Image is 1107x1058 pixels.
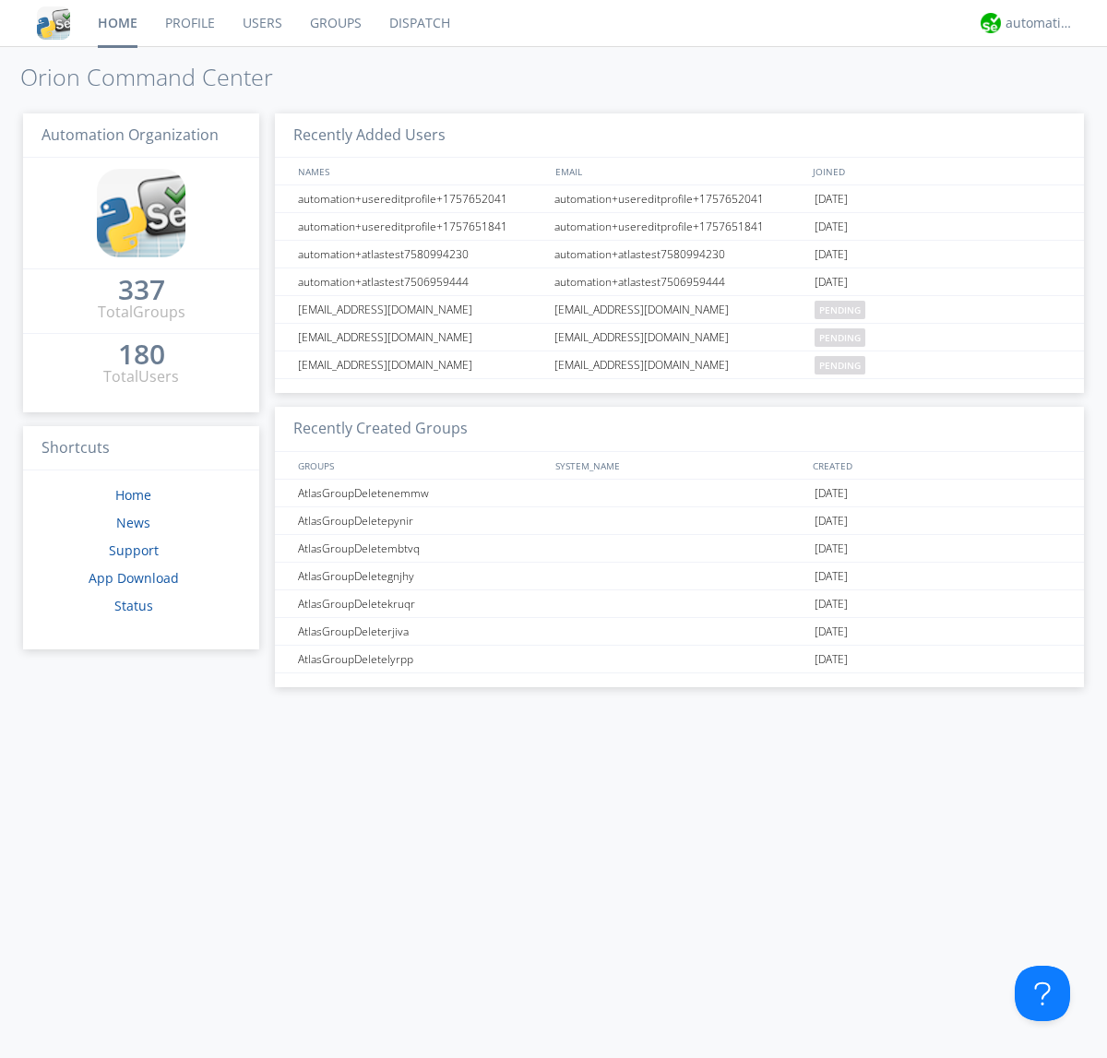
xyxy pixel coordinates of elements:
[37,6,70,40] img: cddb5a64eb264b2086981ab96f4c1ba7
[275,113,1084,159] h3: Recently Added Users
[275,241,1084,268] a: automation+atlastest7580994230automation+atlastest7580994230[DATE]
[550,268,810,295] div: automation+atlastest7506959444
[815,590,848,618] span: [DATE]
[815,328,865,347] span: pending
[293,618,549,645] div: AtlasGroupDeleterjiva
[275,407,1084,452] h3: Recently Created Groups
[808,452,1066,479] div: CREATED
[815,301,865,319] span: pending
[808,158,1066,184] div: JOINED
[118,345,165,363] div: 180
[815,356,865,374] span: pending
[293,480,549,506] div: AtlasGroupDeletenemmw
[550,241,810,267] div: automation+atlastest7580994230
[118,280,165,299] div: 337
[23,426,259,471] h3: Shortcuts
[275,480,1084,507] a: AtlasGroupDeletenemmw[DATE]
[275,590,1084,618] a: AtlasGroupDeletekruqr[DATE]
[293,563,549,589] div: AtlasGroupDeletegnjhy
[293,296,549,323] div: [EMAIL_ADDRESS][DOMAIN_NAME]
[981,13,1001,33] img: d2d01cd9b4174d08988066c6d424eccd
[293,185,549,212] div: automation+usereditprofile+1757652041
[551,452,808,479] div: SYSTEM_NAME
[293,646,549,672] div: AtlasGroupDeletelyrpp
[550,185,810,212] div: automation+usereditprofile+1757652041
[550,296,810,323] div: [EMAIL_ADDRESS][DOMAIN_NAME]
[275,507,1084,535] a: AtlasGroupDeletepynir[DATE]
[815,185,848,213] span: [DATE]
[89,569,179,587] a: App Download
[293,452,546,479] div: GROUPS
[293,158,546,184] div: NAMES
[275,296,1084,324] a: [EMAIL_ADDRESS][DOMAIN_NAME][EMAIL_ADDRESS][DOMAIN_NAME]pending
[42,125,219,145] span: Automation Organization
[98,302,185,323] div: Total Groups
[815,241,848,268] span: [DATE]
[550,213,810,240] div: automation+usereditprofile+1757651841
[550,351,810,378] div: [EMAIL_ADDRESS][DOMAIN_NAME]
[293,351,549,378] div: [EMAIL_ADDRESS][DOMAIN_NAME]
[293,213,549,240] div: automation+usereditprofile+1757651841
[275,646,1084,673] a: AtlasGroupDeletelyrpp[DATE]
[815,213,848,241] span: [DATE]
[1015,966,1070,1021] iframe: Toggle Customer Support
[115,486,151,504] a: Home
[275,351,1084,379] a: [EMAIL_ADDRESS][DOMAIN_NAME][EMAIL_ADDRESS][DOMAIN_NAME]pending
[275,618,1084,646] a: AtlasGroupDeleterjiva[DATE]
[815,646,848,673] span: [DATE]
[815,618,848,646] span: [DATE]
[275,268,1084,296] a: automation+atlastest7506959444automation+atlastest7506959444[DATE]
[275,324,1084,351] a: [EMAIL_ADDRESS][DOMAIN_NAME][EMAIL_ADDRESS][DOMAIN_NAME]pending
[97,169,185,257] img: cddb5a64eb264b2086981ab96f4c1ba7
[114,597,153,614] a: Status
[293,324,549,351] div: [EMAIL_ADDRESS][DOMAIN_NAME]
[275,213,1084,241] a: automation+usereditprofile+1757651841automation+usereditprofile+1757651841[DATE]
[1006,14,1075,32] div: automation+atlas
[815,268,848,296] span: [DATE]
[116,514,150,531] a: News
[293,268,549,295] div: automation+atlastest7506959444
[275,563,1084,590] a: AtlasGroupDeletegnjhy[DATE]
[550,324,810,351] div: [EMAIL_ADDRESS][DOMAIN_NAME]
[293,590,549,617] div: AtlasGroupDeletekruqr
[293,535,549,562] div: AtlasGroupDeletembtvq
[293,241,549,267] div: automation+atlastest7580994230
[815,507,848,535] span: [DATE]
[275,535,1084,563] a: AtlasGroupDeletembtvq[DATE]
[275,185,1084,213] a: automation+usereditprofile+1757652041automation+usereditprofile+1757652041[DATE]
[815,480,848,507] span: [DATE]
[118,345,165,366] a: 180
[109,541,159,559] a: Support
[118,280,165,302] a: 337
[103,366,179,387] div: Total Users
[815,535,848,563] span: [DATE]
[293,507,549,534] div: AtlasGroupDeletepynir
[815,563,848,590] span: [DATE]
[551,158,808,184] div: EMAIL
